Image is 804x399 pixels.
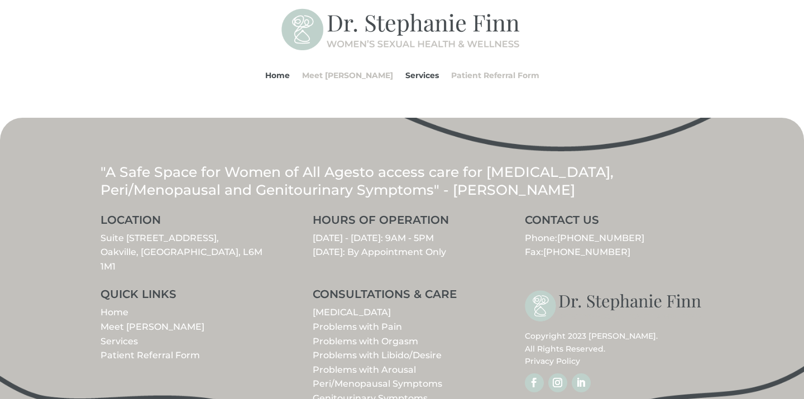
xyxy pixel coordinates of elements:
a: Peri/Menopausal Symptoms [313,378,442,389]
a: Privacy Policy [525,356,580,366]
a: Follow on Facebook [525,373,544,392]
p: Copyright 2023 [PERSON_NAME]. All Rights Reserved. [525,330,703,367]
a: Patient Referral Form [100,350,200,360]
a: Patient Referral Form [451,54,539,97]
span: [PHONE_NUMBER] [543,247,630,257]
h3: CONTACT US [525,214,703,231]
h3: HOURS OF OPERATION [313,214,491,231]
p: [DATE] - [DATE]: 9AM - 5PM [DATE]: By Appointment Only [313,231,491,259]
a: Suite [STREET_ADDRESS],Oakville, [GEOGRAPHIC_DATA], L6M 1M1 [100,233,262,272]
a: Meet [PERSON_NAME] [100,321,204,332]
a: Home [100,307,128,318]
p: Phone: Fax: [525,231,703,259]
a: [MEDICAL_DATA] [313,307,391,318]
a: Problems with Pain [313,321,402,332]
a: Problems with Arousal [313,364,416,375]
a: Home [265,54,290,97]
img: stephanie-finn-logo-dark [525,289,703,324]
a: Problems with Orgasm [313,336,418,347]
h3: LOCATION [100,214,279,231]
h3: QUICK LINKS [100,289,279,305]
a: Meet [PERSON_NAME] [302,54,393,97]
a: Services [405,54,439,97]
h3: CONSULTATIONS & CARE [313,289,491,305]
a: Follow on Instagram [548,373,567,392]
p: "A Safe Space for Women of All Ages [100,163,703,199]
a: Problems with Libido/Desire [313,350,442,360]
a: Follow on LinkedIn [572,373,591,392]
a: [PHONE_NUMBER] [557,233,644,243]
a: Services [100,336,138,347]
